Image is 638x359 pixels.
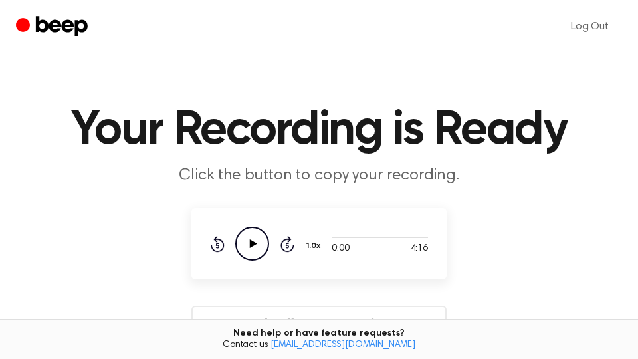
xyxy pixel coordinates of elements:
[64,165,574,187] p: Click the button to copy your recording.
[16,14,91,40] a: Beep
[270,340,415,350] a: [EMAIL_ADDRESS][DOMAIN_NAME]
[8,340,630,352] span: Contact us
[558,11,622,43] a: Log Out
[332,242,349,256] span: 0:00
[411,242,428,256] span: 4:16
[305,235,326,257] button: 1.0x
[16,106,622,154] h1: Your Recording is Ready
